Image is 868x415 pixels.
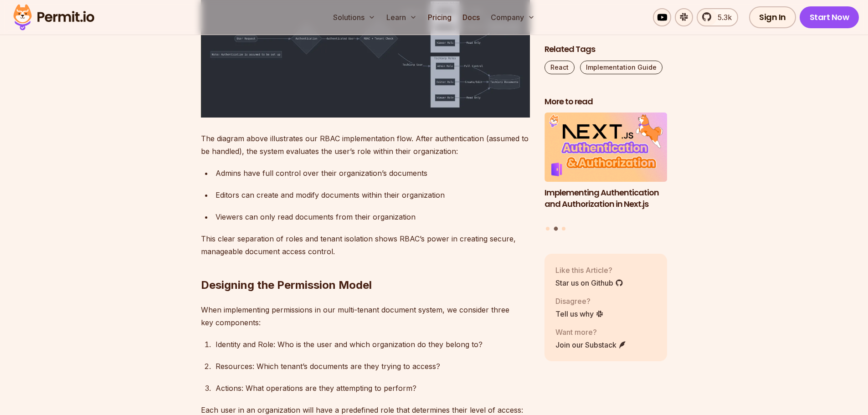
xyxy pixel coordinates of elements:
div: Viewers can only read documents from their organization [216,210,530,223]
p: Want more? [555,327,627,338]
p: This clear separation of roles and tenant isolation shows RBAC’s power in creating secure, manage... [201,232,530,258]
button: Go to slide 1 [546,227,550,231]
button: Solutions [329,8,379,26]
a: Implementing Authentication and Authorization in Next.jsImplementing Authentication and Authoriza... [544,113,668,221]
div: Editors can create and modify documents within their organization [216,189,530,201]
button: Company [487,8,539,26]
a: Join our Substack [555,339,627,350]
a: Tell us why [555,308,604,319]
div: Posts [544,113,668,232]
p: Like this Article? [555,265,623,276]
button: Go to slide 3 [562,227,565,231]
a: Pricing [424,8,455,26]
a: Implementation Guide [580,61,663,74]
a: React [544,61,575,74]
div: Admins have full control over their organization’s documents [216,167,530,179]
a: Docs [459,8,483,26]
h2: Related Tags [544,44,668,55]
h2: More to read [544,96,668,108]
li: 2 of 3 [544,113,668,221]
a: Start Now [800,6,859,28]
p: The diagram above illustrates our RBAC implementation flow. After authentication (assumed to be h... [201,132,530,158]
p: Disagree? [555,296,604,307]
button: Learn [383,8,421,26]
div: Identity and Role: Who is the user and which organization do they belong to? [216,338,530,351]
p: When implementing permissions in our multi-tenant document system, we consider three key components: [201,303,530,329]
div: Actions: What operations are they attempting to perform? [216,382,530,395]
a: Star us on Github [555,277,623,288]
a: Sign In [749,6,796,28]
img: Permit logo [9,2,98,33]
span: 5.3k [712,12,732,23]
button: Go to slide 2 [554,227,558,231]
img: Implementing Authentication and Authorization in Next.js [544,113,668,182]
a: 5.3k [697,8,738,26]
h2: Designing the Permission Model [201,241,530,292]
h3: Implementing Authentication and Authorization in Next.js [544,187,668,210]
div: Resources: Which tenant’s documents are they trying to access? [216,360,530,373]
